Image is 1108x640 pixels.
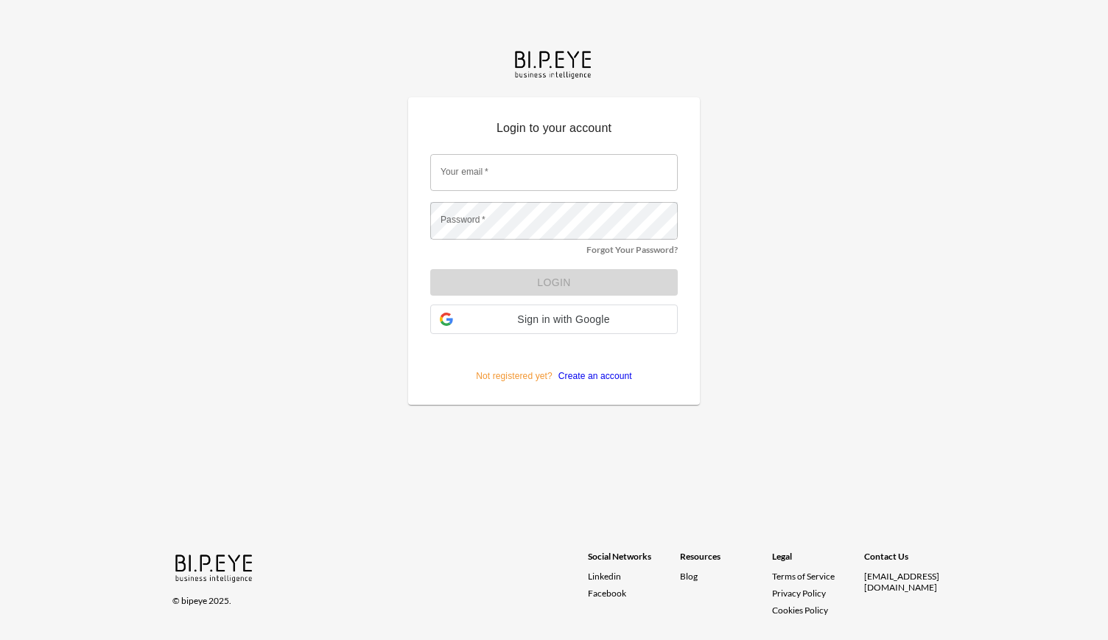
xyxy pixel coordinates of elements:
a: Cookies Policy [772,605,828,616]
a: Terms of Service [772,571,858,582]
img: bipeye-logo [172,551,257,584]
span: Sign in with Google [459,313,668,325]
div: Sign in with Google [430,305,678,334]
img: bipeye-logo [512,47,596,80]
div: © bipeye 2025. [172,586,567,606]
div: Resources [680,551,772,571]
p: Login to your account [430,119,678,143]
p: Not registered yet? [430,346,678,383]
div: Social Networks [588,551,680,571]
div: [EMAIL_ADDRESS][DOMAIN_NAME] [864,571,956,593]
a: Create an account [553,371,632,381]
a: Forgot Your Password? [586,244,678,255]
a: Facebook [588,588,680,599]
div: Contact Us [864,551,956,571]
a: Privacy Policy [772,588,826,599]
a: Linkedin [588,571,680,582]
div: Legal [772,551,864,571]
span: Linkedin [588,571,621,582]
span: Facebook [588,588,626,599]
a: Blog [680,571,698,582]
